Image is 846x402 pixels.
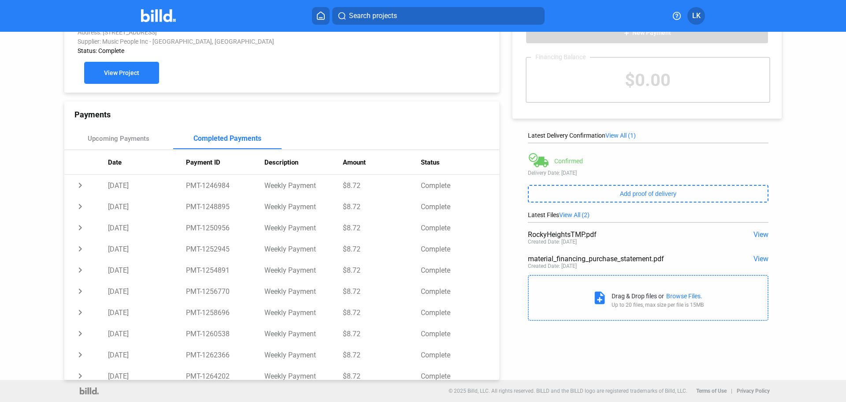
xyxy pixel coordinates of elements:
[108,302,186,323] td: [DATE]
[526,22,768,44] button: New Payment
[343,150,421,175] th: Amount
[527,58,769,102] div: $0.00
[264,217,343,238] td: Weekly Payment
[264,259,343,281] td: Weekly Payment
[343,238,421,259] td: $8.72
[620,190,676,197] span: Add proof of delivery
[343,259,421,281] td: $8.72
[343,344,421,365] td: $8.72
[753,230,768,239] span: View
[528,170,768,176] div: Delivery Date: [DATE]
[528,263,577,269] div: Created Date: [DATE]
[186,323,264,344] td: PMT-1260538
[186,365,264,387] td: PMT-1264202
[559,211,590,218] span: View All (2)
[186,238,264,259] td: PMT-1252945
[193,134,261,143] div: Completed Payments
[108,281,186,302] td: [DATE]
[528,185,768,203] button: Add proof of delivery
[528,230,720,239] div: RockyHeightsTMP.pdf
[108,217,186,238] td: [DATE]
[753,255,768,263] span: View
[84,62,159,84] button: View Project
[186,217,264,238] td: PMT-1250956
[186,302,264,323] td: PMT-1258696
[264,344,343,365] td: Weekly Payment
[421,259,499,281] td: Complete
[528,132,768,139] div: Latest Delivery Confirmation
[349,11,397,21] span: Search projects
[623,30,630,37] mat-icon: add
[528,211,768,218] div: Latest Files
[108,196,186,217] td: [DATE]
[666,293,702,300] div: Browse Files.
[108,150,186,175] th: Date
[186,344,264,365] td: PMT-1262366
[74,110,499,119] div: Payments
[531,53,590,60] div: Financing Balance
[186,150,264,175] th: Payment ID
[264,196,343,217] td: Weekly Payment
[264,281,343,302] td: Weekly Payment
[343,302,421,323] td: $8.72
[528,255,720,263] div: material_financing_purchase_statement.pdf
[343,217,421,238] td: $8.72
[186,196,264,217] td: PMT-1248895
[186,259,264,281] td: PMT-1254891
[737,388,770,394] b: Privacy Policy
[421,217,499,238] td: Complete
[108,259,186,281] td: [DATE]
[343,281,421,302] td: $8.72
[186,175,264,196] td: PMT-1246984
[421,150,499,175] th: Status
[108,323,186,344] td: [DATE]
[343,365,421,387] td: $8.72
[78,47,404,54] div: Status: Complete
[554,158,583,165] div: Confirmed
[78,38,404,45] div: Supplier: Music People Inc - [GEOGRAPHIC_DATA], [GEOGRAPHIC_DATA]
[141,9,176,22] img: Billd Company Logo
[421,344,499,365] td: Complete
[731,388,732,394] p: |
[528,239,577,245] div: Created Date: [DATE]
[264,150,343,175] th: Description
[692,11,701,21] span: LK
[696,388,727,394] b: Terms of Use
[108,365,186,387] td: [DATE]
[108,344,186,365] td: [DATE]
[605,132,636,139] span: View All (1)
[421,196,499,217] td: Complete
[332,7,545,25] button: Search projects
[264,238,343,259] td: Weekly Payment
[421,365,499,387] td: Complete
[264,302,343,323] td: Weekly Payment
[449,388,687,394] p: © 2025 Billd, LLC. All rights reserved. BILLD and the BILLD logo are registered trademarks of Bil...
[186,281,264,302] td: PMT-1256770
[421,302,499,323] td: Complete
[421,323,499,344] td: Complete
[108,175,186,196] td: [DATE]
[421,238,499,259] td: Complete
[687,7,705,25] button: LK
[80,387,99,394] img: logo
[343,175,421,196] td: $8.72
[632,30,671,37] span: New Payment
[343,323,421,344] td: $8.72
[108,238,186,259] td: [DATE]
[343,196,421,217] td: $8.72
[421,175,499,196] td: Complete
[264,323,343,344] td: Weekly Payment
[264,175,343,196] td: Weekly Payment
[88,135,149,143] div: Upcoming Payments
[264,365,343,387] td: Weekly Payment
[592,290,607,305] mat-icon: note_add
[421,281,499,302] td: Complete
[104,70,139,77] span: View Project
[612,302,704,308] div: Up to 20 files, max size per file is 15MB
[612,293,664,300] div: Drag & Drop files or
[78,29,404,36] div: Address: [STREET_ADDRESS]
